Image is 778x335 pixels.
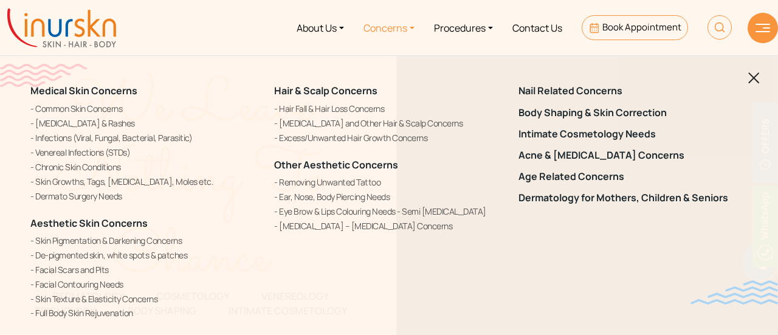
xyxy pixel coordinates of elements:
[582,15,688,40] a: Book Appointment
[30,216,148,229] a: Aesthetic Skin Concerns
[518,85,748,97] a: Nail Related Concerns
[30,145,260,158] a: Venereal Infections (STDs)
[274,131,503,143] a: Excess/Unwanted Hair Growth Concerns
[503,5,572,50] a: Contact Us
[30,84,137,97] a: Medical Skin Concerns
[602,21,681,33] span: Book Appointment
[30,174,260,187] a: Skin Growths, Tags, [MEDICAL_DATA], Moles etc.
[274,190,503,202] a: Ear, Nose, Body Piercing Needs
[30,102,260,114] a: Common Skin Concerns
[756,24,770,32] img: hamLine.svg
[274,204,503,217] a: Eye Brow & Lips Colouring Needs - Semi [MEDICAL_DATA]
[518,128,748,139] a: Intimate Cosmetology Needs
[518,192,748,204] a: Dermatology for Mothers, Children & Seniors
[274,157,398,171] a: Other Aesthetic Concerns
[518,106,748,118] a: Body Shaping & Skin Correction
[30,189,260,202] a: Dermato Surgery Needs
[424,5,503,50] a: Procedures
[30,292,260,305] a: Skin Texture & Elasticity Concerns
[30,306,260,319] a: Full Body Skin Rejuvenation
[30,248,260,261] a: De-pigmented skin, white spots & patches
[30,263,260,275] a: Facial Scars and Pits
[30,277,260,290] a: Facial Contouring Needs
[518,171,748,182] a: Age Related Concerns
[287,5,354,50] a: About Us
[274,102,503,114] a: Hair Fall & Hair Loss Concerns
[7,9,116,47] img: inurskn-logo
[748,72,760,84] img: blackclosed
[354,5,424,50] a: Concerns
[30,160,260,173] a: Chronic Skin Conditions
[518,150,748,161] a: Acne & [MEDICAL_DATA] Concerns
[30,233,260,246] a: Skin Pigmentation & Darkening Concerns
[274,175,503,188] a: Removing Unwanted Tattoo
[274,116,503,129] a: [MEDICAL_DATA] and Other Hair & Scalp Concerns
[274,84,377,97] a: Hair & Scalp Concerns
[30,116,260,129] a: [MEDICAL_DATA] & Rashes
[274,219,503,232] a: [MEDICAL_DATA] – [MEDICAL_DATA] Concerns
[30,131,260,143] a: Infections (Viral, Fungal, Bacterial, Parasitic)
[707,15,732,40] img: HeaderSearch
